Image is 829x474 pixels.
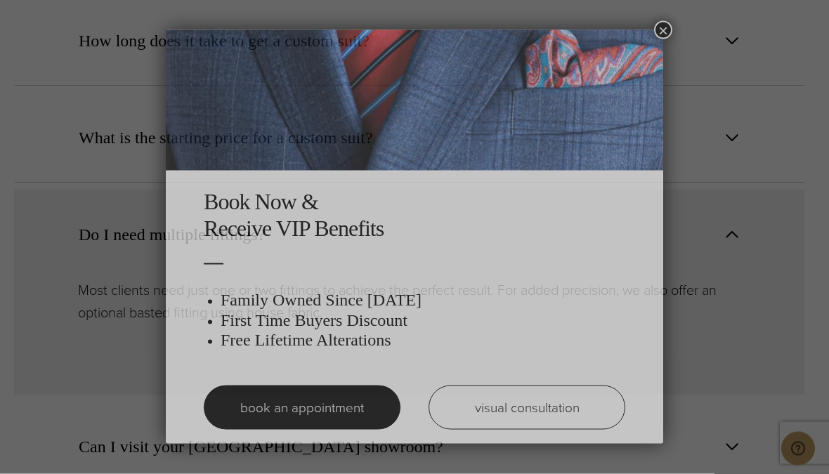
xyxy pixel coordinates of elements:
[429,386,625,430] a: visual consultation
[221,310,625,331] h3: First Time Buyers Discount
[204,188,625,242] h2: Book Now & Receive VIP Benefits
[204,386,400,430] a: book an appointment
[221,290,625,310] h3: Family Owned Since [DATE]
[221,330,625,350] h3: Free Lifetime Alterations
[654,21,672,39] button: Close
